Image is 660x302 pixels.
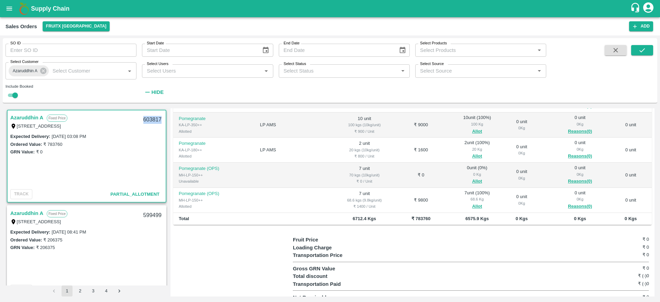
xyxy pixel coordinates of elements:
[556,115,604,135] div: 0 unit
[420,61,444,67] label: Select Source
[279,44,393,57] input: End Date
[142,86,165,98] button: Hide
[513,175,531,181] div: 0 Kg
[75,285,86,296] button: Go to page 2
[293,294,382,301] p: Net Receivables
[139,112,166,128] div: 603817
[179,216,189,221] b: Total
[284,41,299,46] label: End Date
[293,280,382,288] p: Transportation Paid
[513,125,531,131] div: 0 Kg
[259,44,272,57] button: Choose date
[590,244,649,251] h6: ₹ 0
[396,44,409,57] button: Choose date
[556,165,604,185] div: 0 unit
[535,66,544,75] button: Open
[453,146,502,152] div: 20 Kg
[395,188,447,213] td: ₹ 9800
[629,21,653,31] button: Add
[590,265,649,272] h6: ₹ 0
[139,207,166,224] div: 599499
[10,41,21,46] label: SO ID
[284,61,306,67] label: Select Status
[10,59,38,65] label: Select Customer
[340,197,389,203] div: 68.6 kgs (9.8kg/unit)
[9,65,49,76] div: Azaruddhin A
[453,165,502,185] div: 0 unit ( 0 %)
[31,4,630,13] a: Supply Chain
[47,115,67,122] p: Fixed Price
[88,285,99,296] button: Go to page 3
[340,153,389,159] div: ₹ 800 / Unit
[513,144,531,157] div: 0 unit
[590,294,649,301] h6: ₹ 0
[513,169,531,181] div: 0 unit
[334,163,395,188] td: 7 unit
[179,153,249,159] div: Allotted
[1,1,17,17] button: open drawer
[398,66,407,75] button: Open
[556,121,604,127] div: 0 Kg
[293,236,382,244] p: Fruit Price
[453,121,502,127] div: 100 Kg
[516,216,528,221] b: 0 Kgs
[179,165,249,172] p: Pomegranate (OPS)
[47,210,67,217] p: Fixed Price
[101,285,112,296] button: Go to page 4
[293,265,382,272] p: Gross GRN Value
[47,285,126,296] nav: pagination navigation
[10,237,42,242] label: Ordered Value:
[472,128,482,136] button: Allot
[395,138,447,163] td: ₹ 1600
[10,149,35,154] label: GRN Value:
[453,190,502,211] div: 7 unit ( 100 %)
[556,171,604,177] div: 0 Kg
[472,203,482,211] button: Allot
[142,44,256,57] input: Start Date
[417,46,533,55] input: Select Products
[17,2,31,15] img: logo
[262,66,271,75] button: Open
[152,89,164,95] strong: Hide
[147,61,168,67] label: Select Users
[590,251,649,258] h6: ₹ 0
[334,188,395,213] td: 7 unit
[293,244,382,251] p: Loading Charge
[43,237,62,242] label: ₹ 206375
[125,66,134,75] button: Open
[334,112,395,138] td: 10 unit
[556,140,604,160] div: 0 unit
[110,192,159,197] span: Partial_Allotment
[293,272,382,280] p: Total discount
[556,128,604,136] button: Reasons(0)
[556,152,604,160] button: Reasons(0)
[293,251,382,259] p: Transportation Price
[179,178,249,184] div: Unavailable
[10,142,42,147] label: Ordered Value:
[353,216,376,221] b: 6712.4 Kgs
[513,194,531,206] div: 0 unit
[179,128,249,134] div: Allotted
[179,122,249,128] div: KA-LP-350++
[52,229,86,235] label: [DATE] 08:41 PM
[472,152,482,160] button: Allot
[5,22,37,31] div: Sales Orders
[535,46,544,55] button: Open
[43,142,62,147] label: ₹ 783760
[590,236,649,243] h6: ₹ 0
[36,149,43,154] label: ₹ 0
[465,216,489,221] b: 6575.9 Kgs
[453,171,502,177] div: 0 Kg
[610,163,652,188] td: 0 unit
[420,41,447,46] label: Select Products
[9,67,42,75] span: Azaruddhin A
[556,203,604,211] button: Reasons(0)
[43,21,110,31] button: Select DC
[453,196,502,202] div: 68.6 Kg
[556,190,604,211] div: 0 unit
[179,172,249,178] div: MH-LP-150++
[179,116,249,122] p: Pomegranate
[610,112,652,138] td: 0 unit
[254,112,334,138] td: LP AMS
[417,66,533,75] input: Select Source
